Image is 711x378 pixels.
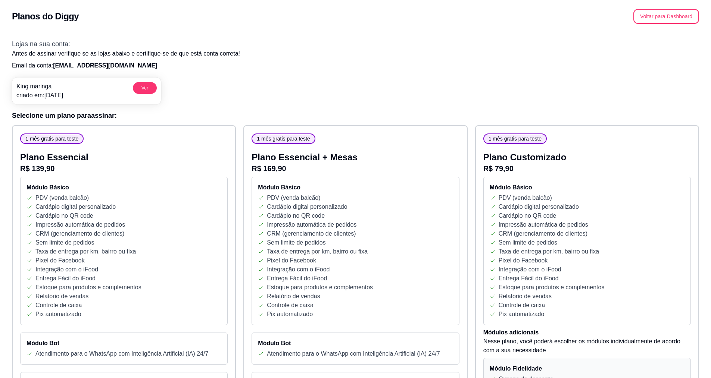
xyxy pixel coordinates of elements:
[35,238,94,247] p: Sem limite de pedidos
[499,202,579,211] p: Cardápio digital personalizado
[499,265,561,274] p: Integração com o iFood
[35,220,125,229] p: Impressão automática de pedidos
[499,193,552,202] p: PDV (venda balcão)
[26,183,221,192] h4: Módulo Básico
[35,274,96,283] p: Entrega Fácil do iFood
[35,310,81,319] p: Pix automatizado
[499,292,552,301] p: Relatório de vendas
[12,61,699,70] p: Email da conta:
[267,247,367,256] p: Taxa de entrega por km, bairro ou fixa
[483,337,691,355] p: Nesse plano, você poderá escolher os módulos individualmente de acordo com a sua necessidade
[499,256,548,265] p: Pixel do Facebook
[267,193,320,202] p: PDV (venda balcão)
[633,13,699,19] a: Voltar para Dashboard
[483,328,691,337] h4: Módulos adicionais
[267,238,325,247] p: Sem limite de pedidos
[35,301,82,310] p: Controle de caixa
[490,183,685,192] h4: Módulo Básico
[483,151,691,163] p: Plano Customizado
[499,220,588,229] p: Impressão automática de pedidos
[53,62,157,69] span: [EMAIL_ADDRESS][DOMAIN_NAME]
[267,202,347,211] p: Cardápio digital personalizado
[16,82,63,91] p: King maringa
[254,135,313,142] span: 1 mês gratis para teste
[633,9,699,24] button: Voltar para Dashboard
[267,301,314,310] p: Controle de caixa
[22,135,81,142] span: 1 mês gratis para teste
[252,163,459,174] p: R$ 169,90
[35,211,93,220] p: Cardápio no QR code
[267,292,320,301] p: Relatório de vendas
[267,310,313,319] p: Pix automatizado
[499,310,545,319] p: Pix automatizado
[267,211,325,220] p: Cardápio no QR code
[499,238,557,247] p: Sem limite de pedidos
[499,247,599,256] p: Taxa de entrega por km, bairro ou fixa
[486,135,545,142] span: 1 mês gratis para teste
[267,349,440,358] p: Atendimento para o WhatsApp com Inteligência Artificial (IA) 24/7
[252,151,459,163] p: Plano Essencial + Mesas
[267,256,316,265] p: Pixel do Facebook
[20,151,228,163] p: Plano Essencial
[499,274,559,283] p: Entrega Fácil do iFood
[35,283,141,292] p: Estoque para produtos e complementos
[12,110,699,121] h3: Selecione um plano para assinar :
[12,39,699,49] h3: Lojas na sua conta:
[35,256,85,265] p: Pixel do Facebook
[267,274,327,283] p: Entrega Fácil do iFood
[267,283,373,292] p: Estoque para produtos e complementos
[483,163,691,174] p: R$ 79,90
[35,229,124,238] p: CRM (gerenciamento de clientes)
[267,229,356,238] p: CRM (gerenciamento de clientes)
[499,283,605,292] p: Estoque para produtos e complementos
[12,78,161,104] a: King maringacriado em:[DATE]Ver
[267,220,356,229] p: Impressão automática de pedidos
[20,163,228,174] p: R$ 139,90
[490,364,685,373] h4: Módulo Fidelidade
[267,265,330,274] p: Integração com o iFood
[35,193,89,202] p: PDV (venda balcão)
[258,183,453,192] h4: Módulo Básico
[499,301,545,310] p: Controle de caixa
[12,10,79,22] h2: Planos do Diggy
[35,292,88,301] p: Relatório de vendas
[16,91,63,100] p: criado em: [DATE]
[258,339,453,348] h4: Módulo Bot
[499,211,556,220] p: Cardápio no QR code
[35,349,208,358] p: Atendimento para o WhatsApp com Inteligência Artificial (IA) 24/7
[499,229,587,238] p: CRM (gerenciamento de clientes)
[133,82,157,94] button: Ver
[26,339,221,348] h4: Módulo Bot
[12,49,699,58] p: Antes de assinar verifique se as lojas abaixo e certifique-se de que está conta correta!
[35,247,136,256] p: Taxa de entrega por km, bairro ou fixa
[35,202,116,211] p: Cardápio digital personalizado
[35,265,98,274] p: Integração com o iFood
